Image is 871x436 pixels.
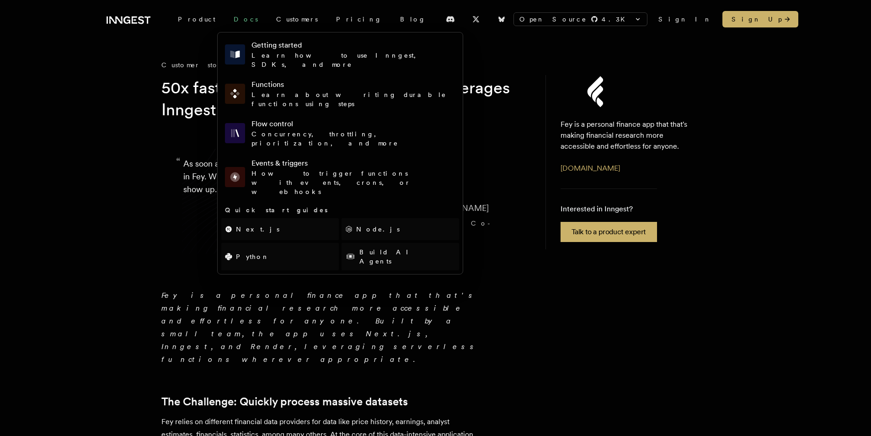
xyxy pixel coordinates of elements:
[492,12,512,27] a: Bluesky
[251,91,446,108] span: Learn about writing durable functions using steps
[221,36,459,73] a: Getting startedLearn how to use Inngest, SDKs, and more
[602,15,631,24] span: 4.3 K
[221,218,339,240] a: Next.js
[251,40,455,51] h4: Getting started
[221,243,339,270] a: Python
[267,11,327,27] a: Customers
[561,204,657,215] p: Interested in Inngest?
[466,12,486,27] a: X
[251,79,455,90] h4: Functions
[524,73,670,110] img: Fey's logo
[224,11,267,27] a: Docs
[391,11,435,27] a: Blog
[169,11,224,27] div: Product
[519,15,587,24] span: Open Source
[161,77,513,121] h1: 50x faster and 50x cheaper. How Fey leverages Inngest in data-intensive processes.
[327,11,391,27] a: Pricing
[221,205,459,215] h3: Quick start guides
[183,157,408,245] p: As soon as companies release their data, we want to have it in Fey. With our old tool it would ta...
[251,158,455,169] h4: Events & triggers
[561,164,620,172] a: [DOMAIN_NAME]
[658,15,711,24] a: Sign In
[161,395,408,408] a: The Challenge: Quickly process massive datasets
[176,159,181,165] span: “
[161,60,527,70] div: Customer story - Fey
[440,12,460,27] a: Discord
[221,154,459,200] a: Events & triggersHow to trigger functions with events, crons, or webhooks
[161,291,479,364] em: Fey is a personal finance app that that's making financial research more accessible and effortles...
[561,222,657,242] a: Talk to a product expert
[251,52,424,68] span: Learn how to use Inngest, SDKs, and more
[221,75,459,112] a: FunctionsLearn about writing durable functions using steps
[342,243,459,270] a: Build AI Agents
[251,170,411,195] span: How to trigger functions with events, crons, or webhooks
[251,118,455,129] h4: Flow control
[722,11,798,27] a: Sign Up
[561,119,695,152] p: Fey is a personal finance app that that's making financial research more accessible and effortles...
[251,130,398,147] span: Concurrency, throttling, prioritization, and more
[342,218,459,240] a: Node.js
[221,115,459,151] a: Flow controlConcurrency, throttling, prioritization, and more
